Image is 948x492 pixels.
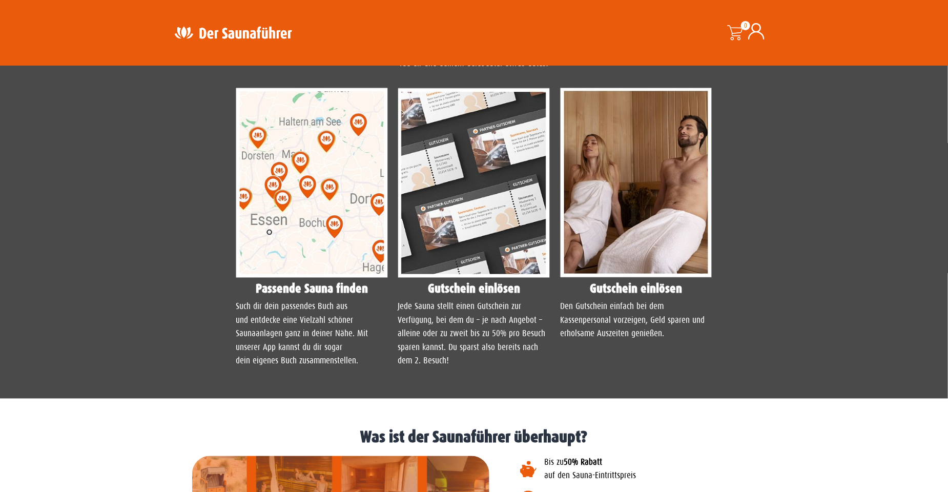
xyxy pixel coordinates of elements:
h4: Passende Sauna finden [236,283,388,295]
h4: Gutschein einlösen [398,283,550,295]
h1: Was ist der Saunaführer überhaupt? [5,429,943,446]
p: Bis zu auf den Sauna-Eintrittspreis [544,456,802,483]
p: Jede Sauna stellt einen Gutschein zur Verfügung, bei dem du – je nach Angebot – alleine oder zu z... [398,300,550,368]
h4: Gutschein einlösen [560,283,712,295]
p: Such dir dein passendes Buch aus und entdecke eine Vielzahl schöner Saunaanlagen ganz in deiner N... [236,300,388,368]
p: Den Gutschein einfach bei dem Kassenpersonal vorzeigen, Geld sparen und erholsame Auszeiten genie... [560,300,712,341]
span: 0 [741,21,750,30]
b: 50% Rabatt [564,458,602,467]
